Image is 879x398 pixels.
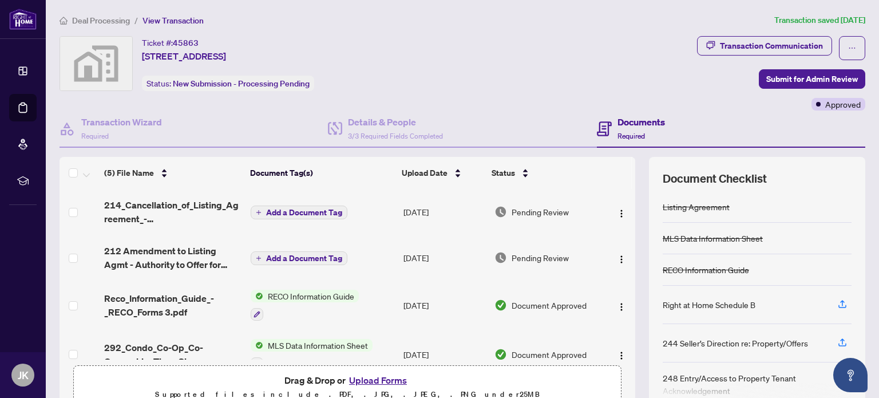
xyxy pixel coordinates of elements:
th: (5) File Name [100,157,246,189]
div: Ticket #: [142,36,199,49]
div: Status: [142,76,314,91]
article: Transaction saved [DATE] [774,14,865,27]
th: Upload Date [397,157,487,189]
button: Status IconMLS Data Information Sheet [251,339,373,370]
button: Logo [612,296,631,314]
img: svg%3e [60,37,132,90]
div: Right at Home Schedule B [663,298,755,311]
div: RECO Information Guide [663,263,749,276]
img: logo [9,9,37,30]
td: [DATE] [399,281,490,330]
button: Add a Document Tag [251,206,347,219]
img: Document Status [494,206,507,218]
span: [STREET_ADDRESS] [142,49,226,63]
h4: Documents [617,115,665,129]
img: Status Icon [251,339,263,352]
button: Logo [612,249,631,267]
span: New Submission - Processing Pending [173,78,310,89]
span: Upload Date [402,167,448,179]
span: RECO Information Guide [263,290,359,302]
span: 45863 [173,38,199,48]
button: Open asap [833,358,868,392]
h4: Details & People [348,115,443,129]
button: Logo [612,345,631,364]
img: Document Status [494,251,507,264]
button: Submit for Admin Review [759,69,865,89]
span: Add a Document Tag [266,208,342,216]
span: Drag & Drop or [284,373,410,388]
img: Status Icon [251,290,263,302]
img: Logo [617,255,626,264]
th: Status [487,157,600,189]
th: Document Tag(s) [246,157,397,189]
img: Logo [617,209,626,218]
span: Add a Document Tag [266,254,342,262]
span: Status [492,167,515,179]
span: JK [18,367,29,383]
button: Logo [612,203,631,221]
span: Document Checklist [663,171,767,187]
span: 212 Amendment to Listing Agmt - Authority to Offer for Lease - Price - PropTx-OREA_[DATE] 21_17_5... [104,244,241,271]
span: Pending Review [512,206,569,218]
span: 214_Cancellation_of_Listing_Agreement_-_Authority_to_Offer_for_Lease_A__-_PropTx-[PERSON_NAME] 2.pdf [104,198,241,226]
img: Document Status [494,299,507,312]
button: Upload Forms [346,373,410,388]
button: Transaction Communication [697,36,832,56]
span: 3/3 Required Fields Completed [348,132,443,140]
div: Transaction Communication [720,37,823,55]
td: [DATE] [399,235,490,281]
img: Document Status [494,348,507,361]
span: Document Approved [512,348,587,361]
span: Required [617,132,645,140]
span: Pending Review [512,251,569,264]
span: Approved [825,98,861,111]
button: Status IconRECO Information Guide [251,290,359,321]
span: plus [256,255,262,261]
h4: Transaction Wizard [81,115,162,129]
span: Document Approved [512,299,587,312]
button: Add a Document Tag [251,205,347,220]
div: Listing Agreement [663,200,730,213]
img: Logo [617,302,626,312]
span: MLS Data Information Sheet [263,339,373,352]
span: home [60,17,68,25]
div: 248 Entry/Access to Property Tenant Acknowledgement [663,372,824,397]
span: plus [256,210,262,215]
span: Deal Processing [72,15,130,26]
img: Logo [617,351,626,360]
span: ellipsis [848,44,856,52]
div: 244 Seller’s Direction re: Property/Offers [663,337,808,349]
td: [DATE] [399,189,490,235]
span: View Transaction [142,15,204,26]
span: (5) File Name [104,167,154,179]
div: MLS Data Information Sheet [663,232,763,245]
button: Add a Document Tag [251,251,347,265]
span: 292_Condo_Co-Op_Co-Ownership_Time_Share_-_Lease_Sub-Lease_MLS_Data_Information_Form_-_PropTx-[PER... [104,341,241,368]
li: / [134,14,138,27]
span: Required [81,132,109,140]
td: [DATE] [399,330,490,379]
span: Reco_Information_Guide_-_RECO_Forms 3.pdf [104,291,241,319]
span: Submit for Admin Review [766,70,858,88]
